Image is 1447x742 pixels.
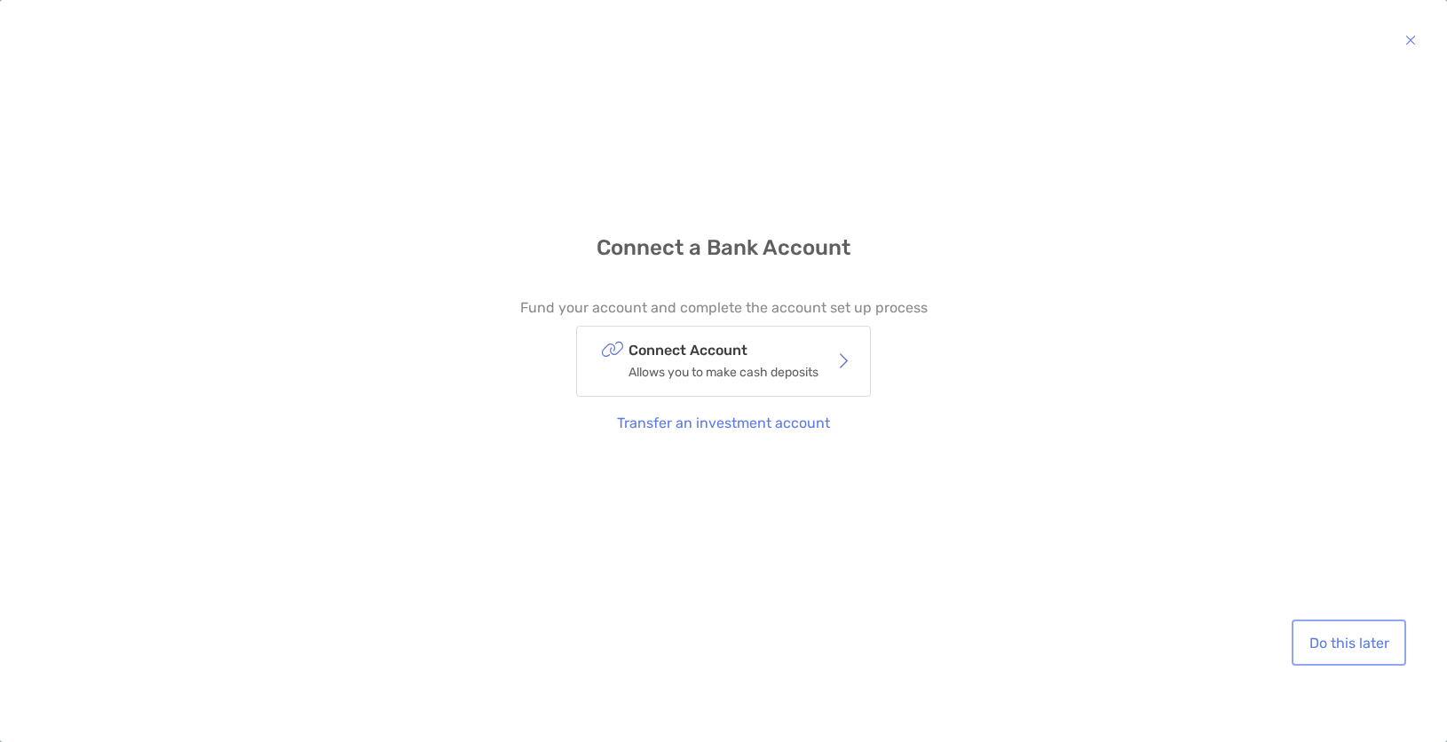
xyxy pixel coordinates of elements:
[1295,623,1403,662] button: Do this later
[629,361,818,383] p: Allows you to make cash deposits
[520,296,928,319] p: Fund your account and complete the account set up process
[597,235,850,261] h4: Connect a Bank Account
[629,339,818,361] p: Connect Account
[604,404,844,443] button: Transfer an investment account
[576,326,871,397] button: Connect AccountAllows you to make cash deposits
[1405,29,1416,51] img: button icon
